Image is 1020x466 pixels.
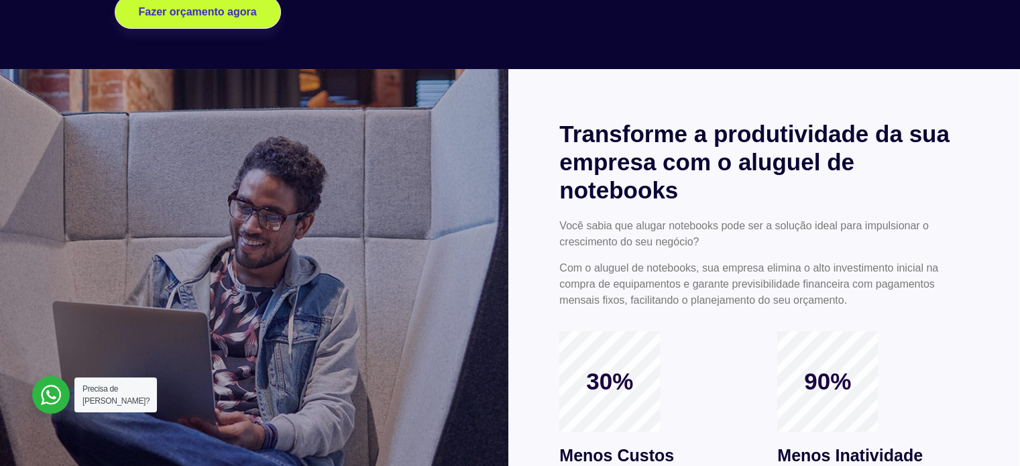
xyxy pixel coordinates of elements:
span: Precisa de [PERSON_NAME]? [82,384,150,406]
span: 30% [559,367,660,396]
span: 90% [777,367,878,396]
iframe: Chat Widget [953,402,1020,466]
p: Com o aluguel de notebooks, sua empresa elimina o alto investimento inicial na compra de equipame... [559,260,968,308]
p: Você sabia que alugar notebooks pode ser a solução ideal para impulsionar o crescimento do seu ne... [559,218,968,250]
div: Widget de chat [953,402,1020,466]
span: Fazer orçamento agora [139,7,257,17]
h2: Transforme a produtividade da sua empresa com o aluguel de notebooks [559,120,968,205]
